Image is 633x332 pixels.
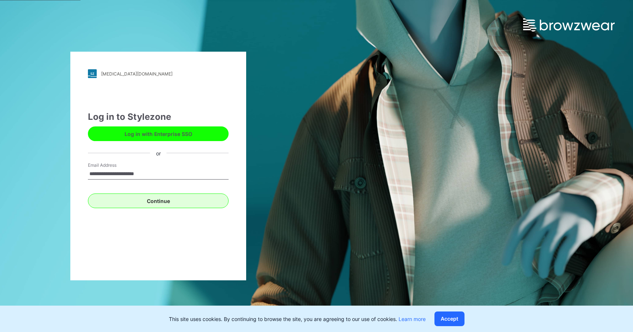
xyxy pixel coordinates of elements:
[150,149,167,157] div: or
[88,162,139,169] label: Email Address
[88,69,229,78] a: [MEDICAL_DATA][DOMAIN_NAME]
[88,126,229,141] button: Log in with Enterprise SSO
[88,110,229,123] div: Log in to Stylezone
[88,193,229,208] button: Continue
[169,315,426,323] p: This site uses cookies. By continuing to browse the site, you are agreeing to our use of cookies.
[434,311,464,326] button: Accept
[399,316,426,322] a: Learn more
[523,18,615,32] img: browzwear-logo.e42bd6dac1945053ebaf764b6aa21510.svg
[88,69,97,78] img: stylezone-logo.562084cfcfab977791bfbf7441f1a819.svg
[101,71,173,77] div: [MEDICAL_DATA][DOMAIN_NAME]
